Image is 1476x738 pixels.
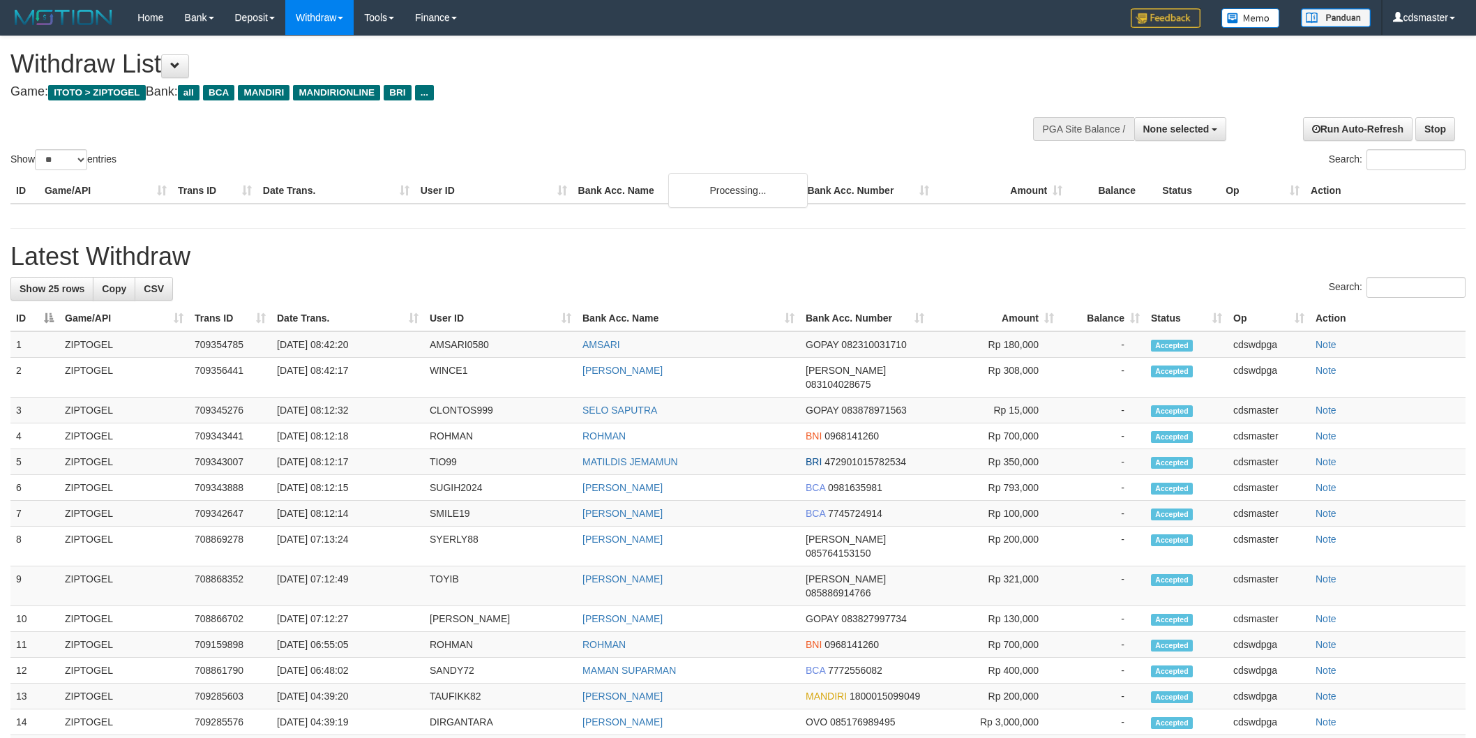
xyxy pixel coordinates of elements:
td: [DATE] 08:42:17 [271,358,424,398]
h4: Game: Bank: [10,85,970,99]
td: ROHMAN [424,632,577,658]
td: cdsmaster [1228,423,1310,449]
td: [DATE] 06:48:02 [271,658,424,684]
td: 11 [10,632,59,658]
span: Copy 0981635981 to clipboard [828,482,882,493]
a: SELO SAPUTRA [582,405,657,416]
td: 708868352 [189,566,271,606]
td: ZIPTOGEL [59,658,189,684]
td: 6 [10,475,59,501]
a: Run Auto-Refresh [1303,117,1413,141]
a: [PERSON_NAME] [582,573,663,585]
td: - [1060,475,1145,501]
th: ID [10,178,39,204]
th: Bank Acc. Number: activate to sort column ascending [800,306,930,331]
td: 8 [10,527,59,566]
a: ROHMAN [582,639,626,650]
td: 708869278 [189,527,271,566]
a: [PERSON_NAME] [582,613,663,624]
td: 709285576 [189,709,271,735]
td: Rp 100,000 [930,501,1060,527]
span: ITOTO > ZIPTOGEL [48,85,146,100]
td: Rp 130,000 [930,606,1060,632]
span: Copy 083104028675 to clipboard [806,379,871,390]
td: 709285603 [189,684,271,709]
th: Trans ID: activate to sort column ascending [189,306,271,331]
td: Rp 200,000 [930,527,1060,566]
span: GOPAY [806,405,838,416]
a: [PERSON_NAME] [582,534,663,545]
img: panduan.png [1301,8,1371,27]
td: cdswdpga [1228,709,1310,735]
td: cdsmaster [1228,475,1310,501]
span: Accepted [1151,509,1193,520]
a: [PERSON_NAME] [582,716,663,728]
td: Rp 793,000 [930,475,1060,501]
td: cdswdpga [1228,358,1310,398]
a: Note [1316,573,1336,585]
th: Date Trans.: activate to sort column ascending [271,306,424,331]
span: BRI [806,456,822,467]
a: Note [1316,613,1336,624]
span: Accepted [1151,640,1193,652]
th: Date Trans. [257,178,415,204]
span: BRI [384,85,411,100]
td: - [1060,632,1145,658]
span: Accepted [1151,431,1193,443]
a: Note [1316,534,1336,545]
td: TAUFIKK82 [424,684,577,709]
a: Note [1316,339,1336,350]
td: 4 [10,423,59,449]
td: - [1060,501,1145,527]
td: [DATE] 07:12:27 [271,606,424,632]
td: 12 [10,658,59,684]
td: SYERLY88 [424,527,577,566]
td: 709345276 [189,398,271,423]
td: cdswdpga [1228,658,1310,684]
td: - [1060,606,1145,632]
a: Note [1316,456,1336,467]
td: 5 [10,449,59,475]
a: Copy [93,277,135,301]
td: 10 [10,606,59,632]
td: [PERSON_NAME] [424,606,577,632]
span: Accepted [1151,340,1193,352]
a: Show 25 rows [10,277,93,301]
td: TIO99 [424,449,577,475]
td: ZIPTOGEL [59,331,189,358]
span: BNI [806,430,822,442]
label: Search: [1329,149,1466,170]
td: 709354785 [189,331,271,358]
th: Bank Acc. Number [801,178,935,204]
td: [DATE] 07:13:24 [271,527,424,566]
a: Note [1316,639,1336,650]
th: User ID: activate to sort column ascending [424,306,577,331]
a: Note [1316,508,1336,519]
td: SUGIH2024 [424,475,577,501]
td: ZIPTOGEL [59,527,189,566]
a: Note [1316,430,1336,442]
span: Copy 083878971563 to clipboard [841,405,906,416]
a: [PERSON_NAME] [582,691,663,702]
td: [DATE] 04:39:20 [271,684,424,709]
a: MATILDIS JEMAMUN [582,456,678,467]
span: Accepted [1151,483,1193,495]
button: None selected [1134,117,1227,141]
td: WINCE1 [424,358,577,398]
td: 9 [10,566,59,606]
span: BCA [806,665,825,676]
a: [PERSON_NAME] [582,365,663,376]
span: Accepted [1151,457,1193,469]
td: SMILE19 [424,501,577,527]
h1: Latest Withdraw [10,243,1466,271]
span: OVO [806,716,827,728]
span: BCA [806,482,825,493]
td: 2 [10,358,59,398]
span: MANDIRI [238,85,289,100]
td: - [1060,658,1145,684]
td: cdswdpga [1228,331,1310,358]
td: [DATE] 08:12:15 [271,475,424,501]
td: ZIPTOGEL [59,398,189,423]
span: Copy 1800015099049 to clipboard [850,691,920,702]
span: GOPAY [806,339,838,350]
